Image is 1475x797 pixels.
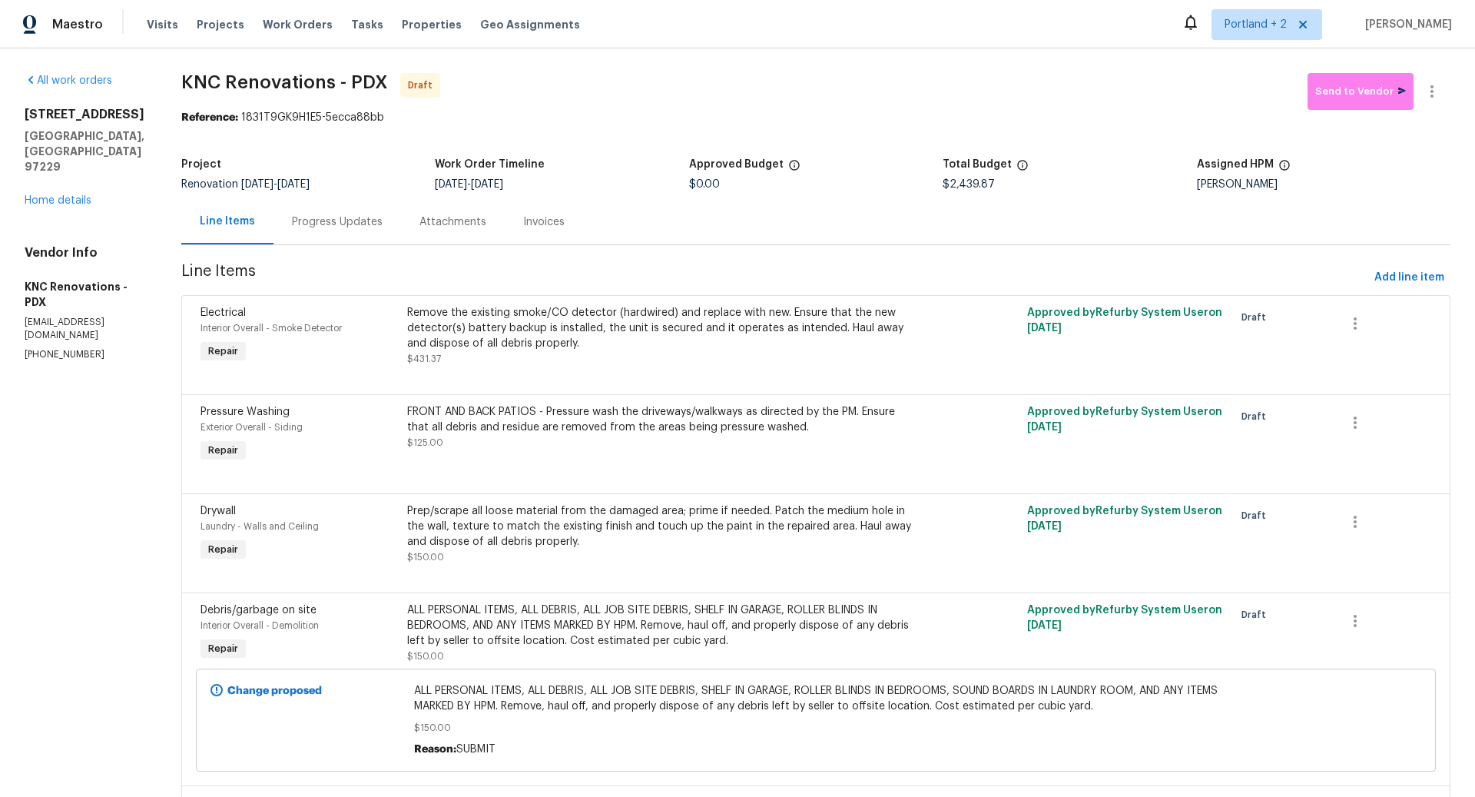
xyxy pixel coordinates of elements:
button: Send to Vendor [1308,73,1414,110]
span: Portland + 2 [1225,17,1287,32]
span: Debris/garbage on site [201,605,317,616]
span: [DATE] [1027,323,1062,334]
span: Work Orders [263,17,333,32]
span: The total cost of line items that have been approved by both Opendoor and the Trade Partner. This... [788,159,800,179]
span: Approved by Refurby System User on [1027,307,1222,334]
a: All work orders [25,75,112,86]
span: Draft [1241,508,1272,523]
b: Reference: [181,112,238,123]
p: [EMAIL_ADDRESS][DOMAIN_NAME] [25,316,144,342]
h5: Work Order Timeline [435,159,545,170]
span: Draft [408,78,439,93]
b: Change proposed [227,686,322,696]
h5: [GEOGRAPHIC_DATA], [GEOGRAPHIC_DATA] 97229 [25,128,144,174]
span: Laundry - Walls and Ceiling [201,522,319,531]
span: Add line item [1374,268,1444,287]
span: The hpm assigned to this work order. [1278,159,1291,179]
div: [PERSON_NAME] [1197,179,1450,190]
h5: KNC Renovations - PDX [25,279,144,310]
a: Home details [25,195,91,206]
span: Repair [202,344,244,359]
span: - [241,179,310,190]
div: Progress Updates [292,214,383,230]
button: Add line item [1368,264,1450,292]
span: Properties [402,17,462,32]
span: Maestro [52,17,103,32]
span: [DATE] [471,179,503,190]
span: SUBMIT [456,744,496,755]
div: Remove the existing smoke/CO detector (hardwired) and replace with new. Ensure that the new detec... [407,305,915,351]
span: Projects [197,17,244,32]
span: Tasks [351,19,383,30]
h5: Total Budget [943,159,1012,170]
span: Repair [202,641,244,656]
h5: Approved Budget [689,159,784,170]
span: Interior Overall - Smoke Detector [201,324,342,333]
span: Reason: [414,744,456,755]
span: Electrical [201,307,246,318]
div: Attachments [419,214,486,230]
span: [DATE] [435,179,467,190]
div: Invoices [523,214,565,230]
span: KNC Renovations - PDX [181,73,388,91]
span: The total cost of line items that have been proposed by Opendoor. This sum includes line items th... [1016,159,1029,179]
div: Prep/scrape all loose material from the damaged area; prime if needed. Patch the medium hole in t... [407,503,915,550]
span: $125.00 [407,438,443,447]
span: Geo Assignments [480,17,580,32]
span: Exterior Overall - Siding [201,423,303,432]
span: $431.37 [407,354,441,364]
span: Pressure Washing [201,407,290,417]
span: Repair [202,443,244,458]
span: $150.00 [407,553,444,562]
span: $0.00 [689,179,720,190]
span: Draft [1241,607,1272,623]
p: [PHONE_NUMBER] [25,348,144,361]
span: Visits [147,17,178,32]
span: - [435,179,503,190]
span: Send to Vendor [1315,83,1406,101]
span: Approved by Refurby System User on [1027,605,1222,631]
span: Draft [1241,310,1272,325]
div: Line Items [200,214,255,229]
span: [PERSON_NAME] [1359,17,1452,32]
span: Drywall [201,506,236,516]
span: Line Items [181,264,1368,292]
div: ALL PERSONAL ITEMS, ALL DEBRIS, ALL JOB SITE DEBRIS, SHELF IN GARAGE, ROLLER BLINDS IN BEDROOMS, ... [407,603,915,649]
span: Repair [202,542,244,557]
span: [DATE] [241,179,273,190]
h5: Project [181,159,221,170]
div: 1831T9GK9H1E5-5ecca88bb [181,110,1450,125]
h5: Assigned HPM [1197,159,1274,170]
span: [DATE] [1027,521,1062,532]
span: $2,439.87 [943,179,995,190]
span: [DATE] [1027,620,1062,631]
span: [DATE] [1027,422,1062,433]
span: Renovation [181,179,310,190]
span: Interior Overall - Demolition [201,621,319,630]
span: [DATE] [277,179,310,190]
span: ALL PERSONAL ITEMS, ALL DEBRIS, ALL JOB SITE DEBRIS, SHELF IN GARAGE, ROLLER BLINDS IN BEDROOMS, ... [414,683,1218,714]
span: $150.00 [414,720,1218,736]
span: Draft [1241,409,1272,424]
h4: Vendor Info [25,245,144,261]
div: FRONT AND BACK PATIOS - Pressure wash the driveways/walkways as directed by the PM. Ensure that a... [407,404,915,435]
span: $150.00 [407,652,444,661]
h2: [STREET_ADDRESS] [25,107,144,122]
span: Approved by Refurby System User on [1027,506,1222,532]
span: Approved by Refurby System User on [1027,407,1222,433]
